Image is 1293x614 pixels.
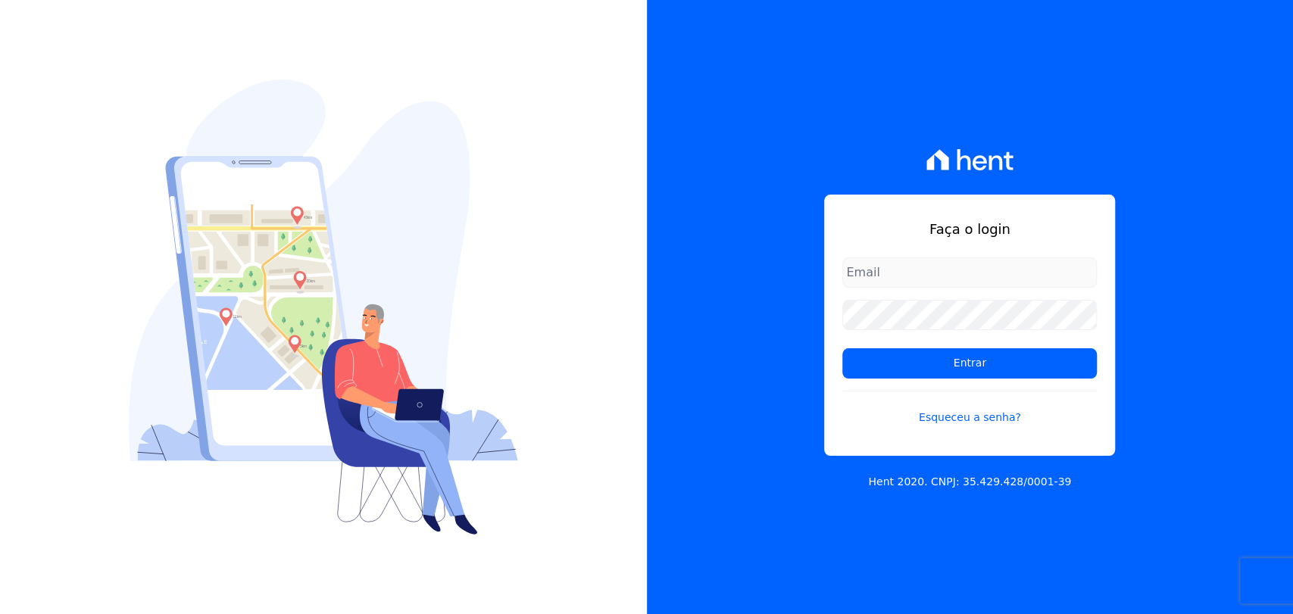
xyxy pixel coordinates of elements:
input: Entrar [842,348,1097,379]
img: Login [129,79,518,535]
h1: Faça o login [842,219,1097,239]
p: Hent 2020. CNPJ: 35.429.428/0001-39 [868,474,1071,490]
input: Email [842,257,1097,288]
a: Esqueceu a senha? [842,391,1097,425]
